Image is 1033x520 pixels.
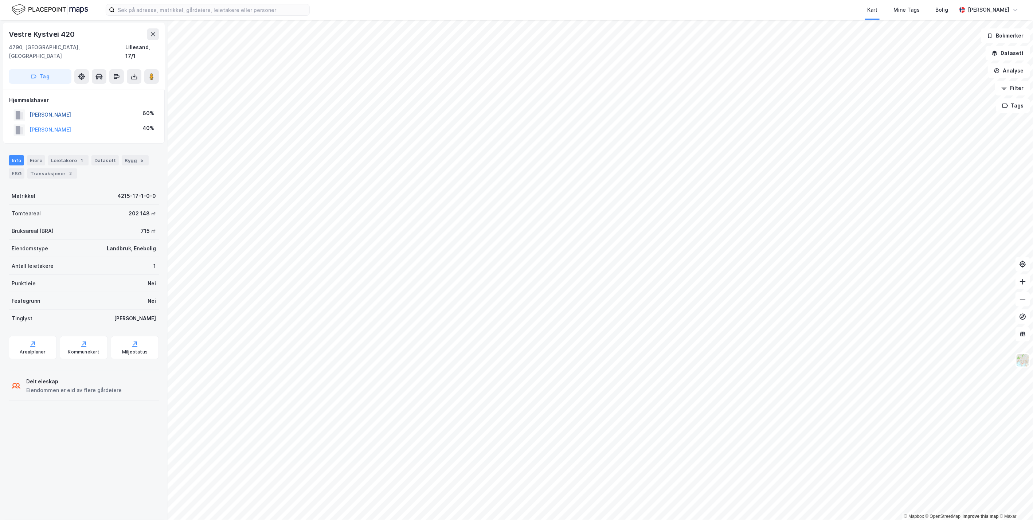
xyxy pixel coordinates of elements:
[926,514,961,519] a: OpenStreetMap
[148,297,156,305] div: Nei
[138,157,146,164] div: 5
[26,377,122,386] div: Delt eieskap
[997,485,1033,520] div: Kontrollprogram for chat
[117,192,156,200] div: 4215-17-1-0-0
[114,314,156,323] div: [PERSON_NAME]
[981,28,1030,43] button: Bokmerker
[996,98,1030,113] button: Tags
[91,155,119,165] div: Datasett
[1016,353,1030,367] img: Z
[867,5,877,14] div: Kart
[129,209,156,218] div: 202 148 ㎡
[142,124,154,133] div: 40%
[9,43,125,60] div: 4790, [GEOGRAPHIC_DATA], [GEOGRAPHIC_DATA]
[115,4,309,15] input: Søk på adresse, matrikkel, gårdeiere, leietakere eller personer
[27,168,77,179] div: Transaksjoner
[78,157,86,164] div: 1
[904,514,924,519] a: Mapbox
[122,349,148,355] div: Miljøstatus
[9,28,76,40] div: Vestre Kystvei 420
[12,209,41,218] div: Tomteareal
[997,485,1033,520] iframe: Chat Widget
[153,262,156,270] div: 1
[986,46,1030,60] button: Datasett
[936,5,948,14] div: Bolig
[9,155,24,165] div: Info
[48,155,89,165] div: Leietakere
[27,155,45,165] div: Eiere
[142,109,154,118] div: 60%
[12,262,54,270] div: Antall leietakere
[12,244,48,253] div: Eiendomstype
[9,69,71,84] button: Tag
[26,386,122,395] div: Eiendommen er eid av flere gårdeiere
[122,155,149,165] div: Bygg
[67,170,74,177] div: 2
[9,96,159,105] div: Hjemmelshaver
[68,349,99,355] div: Kommunekart
[12,192,35,200] div: Matrikkel
[12,227,54,235] div: Bruksareal (BRA)
[988,63,1030,78] button: Analyse
[125,43,159,60] div: Lillesand, 17/1
[148,279,156,288] div: Nei
[141,227,156,235] div: 715 ㎡
[12,3,88,16] img: logo.f888ab2527a4732fd821a326f86c7f29.svg
[12,314,32,323] div: Tinglyst
[893,5,920,14] div: Mine Tags
[12,279,36,288] div: Punktleie
[968,5,1010,14] div: [PERSON_NAME]
[995,81,1030,95] button: Filter
[963,514,999,519] a: Improve this map
[20,349,46,355] div: Arealplaner
[107,244,156,253] div: Landbruk, Enebolig
[9,168,24,179] div: ESG
[12,297,40,305] div: Festegrunn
